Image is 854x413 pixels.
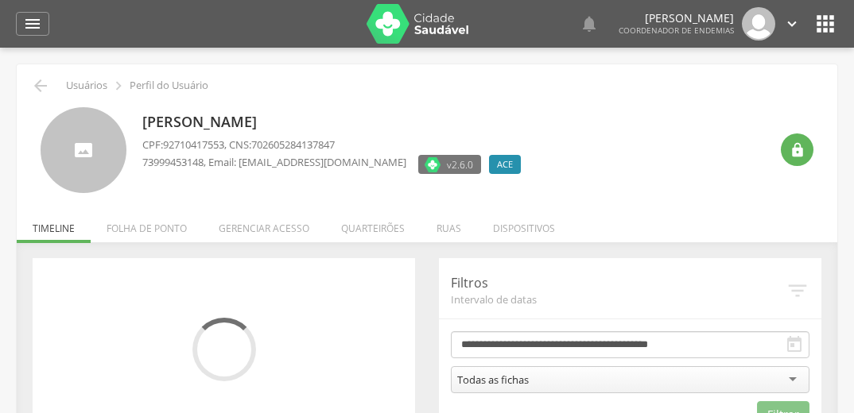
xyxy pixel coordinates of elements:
i:  [790,142,805,158]
p: Filtros [451,274,786,292]
label: Versão do aplicativo [418,155,481,174]
a:  [783,7,801,41]
span: Coordenador de Endemias [619,25,734,36]
span: 702605284137847 [251,137,335,152]
p: Perfil do Usuário [130,79,208,92]
p: [PERSON_NAME] [142,112,529,133]
i:  [23,14,42,33]
p: Usuários [66,79,107,92]
i:  [813,11,838,37]
li: Dispositivos [477,206,571,243]
i:  [786,279,809,303]
span: 92710417553 [163,137,224,152]
a:  [580,7,599,41]
span: v2.6.0 [447,156,473,172]
span: ACE [497,158,513,171]
i:  [580,14,599,33]
div: Todas as fichas [457,372,529,387]
li: Gerenciar acesso [203,206,325,243]
i:  [783,15,801,33]
li: Ruas [421,206,477,243]
i:  [110,77,127,95]
p: , Email: [EMAIL_ADDRESS][DOMAIN_NAME] [142,155,406,170]
p: [PERSON_NAME] [619,13,734,24]
span: 73999453148 [142,155,204,169]
i:  [785,335,804,354]
li: Folha de ponto [91,206,203,243]
div: Resetar senha [781,133,813,166]
li: Quarteirões [325,206,421,243]
i: Voltar [31,76,50,95]
span: Intervalo de datas [451,292,786,307]
a:  [16,12,49,36]
p: CPF: , CNS: [142,137,529,152]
